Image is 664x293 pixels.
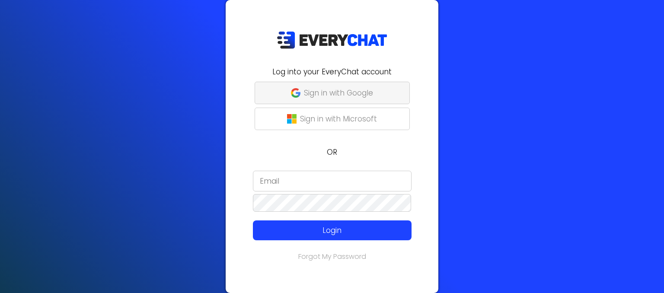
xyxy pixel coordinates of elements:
button: Login [253,220,412,240]
p: Sign in with Microsoft [300,113,377,124]
p: Login [269,225,396,236]
a: Forgot My Password [298,252,366,261]
p: Sign in with Google [304,87,373,99]
input: Email [253,171,412,191]
img: google-g.png [291,88,300,98]
button: Sign in with Microsoft [255,108,410,130]
p: OR [231,146,433,158]
button: Sign in with Google [255,82,410,104]
h2: Log into your EveryChat account [231,66,433,77]
img: EveryChat_logo_dark.png [277,31,387,49]
img: microsoft-logo.png [287,114,297,124]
